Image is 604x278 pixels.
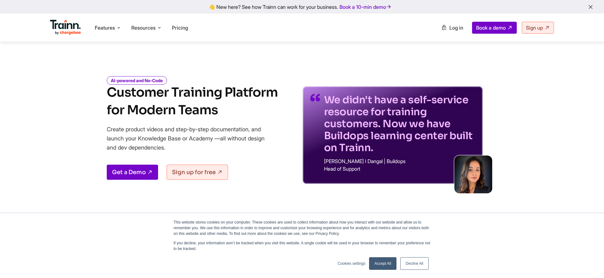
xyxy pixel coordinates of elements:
[174,240,430,252] p: If you decline, your information won’t be tracked when you visit this website. A single cookie wi...
[400,257,429,270] a: Decline All
[174,219,430,236] p: This website stores cookies on your computer. These cookies are used to collect information about...
[449,25,463,31] span: Log in
[526,25,543,31] span: Sign up
[338,3,393,11] a: Book a 10-min demo
[522,22,554,34] a: Sign up
[172,25,188,31] a: Pricing
[4,4,600,10] div: 👋 New here? See how Trainn can work for your business.
[454,156,492,193] img: sabina-buildops.d2e8138.png
[50,20,81,35] img: Trainn Logo
[476,25,506,31] span: Book a demo
[107,84,278,119] h1: Customer Training Platform for Modern Teams
[472,22,517,34] a: Book a demo
[107,165,158,180] a: Get a Demo
[167,165,228,180] a: Sign up for free
[131,24,156,31] span: Resources
[338,261,365,266] a: Cookies settings
[107,76,167,85] i: AI-powered and No-Code
[324,166,475,171] p: Head of Support
[107,125,274,152] p: Create product videos and step-by-step documentation, and launch your Knowledge Base or Academy —...
[369,257,396,270] a: Accept All
[95,24,115,31] span: Features
[310,94,320,101] img: quotes-purple.41a7099.svg
[437,22,467,33] a: Log in
[324,159,475,164] p: [PERSON_NAME] I Dangal | Buildops
[324,94,475,154] p: We didn't have a self-service resource for training customers. Now we have Buildops learning cent...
